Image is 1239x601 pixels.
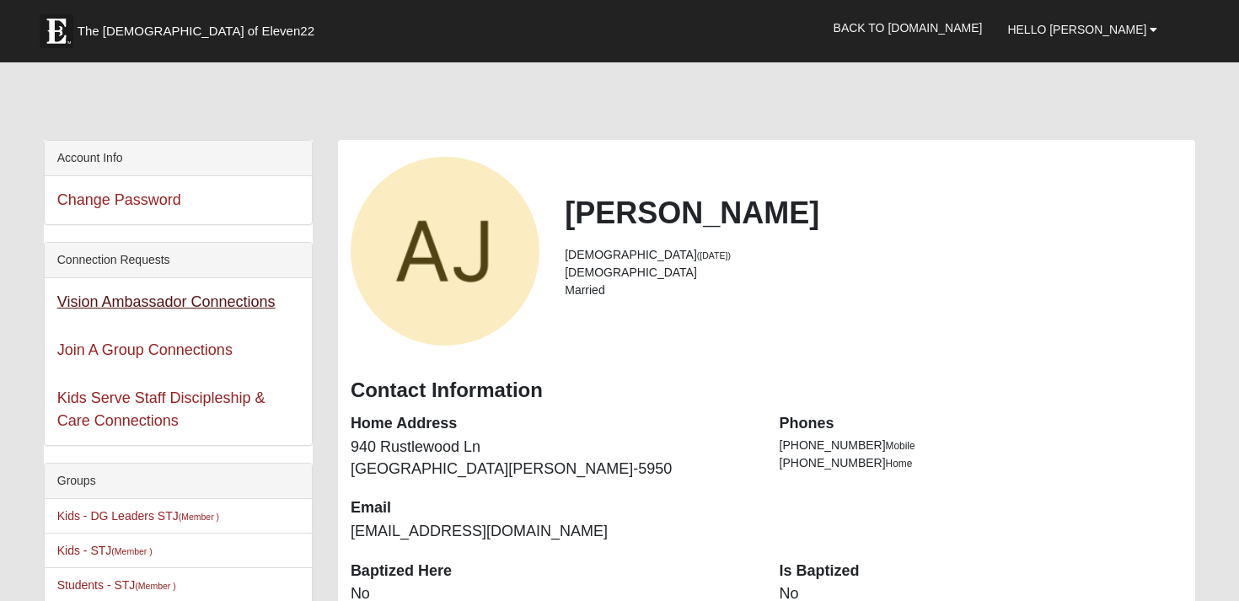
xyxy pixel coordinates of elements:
dt: Baptized Here [351,561,754,582]
dd: 940 Rustlewood Ln [GEOGRAPHIC_DATA][PERSON_NAME]-5950 [351,437,754,480]
a: Kids - DG Leaders STJ(Member ) [57,509,219,523]
li: Married [565,282,1183,299]
dt: Phones [780,413,1183,435]
a: Change Password [57,191,181,208]
a: Kids - STJ(Member ) [57,544,153,557]
dd: [EMAIL_ADDRESS][DOMAIN_NAME] [351,521,754,543]
dt: Email [351,497,754,519]
a: Kids Serve Staff Discipleship & Care Connections [57,389,265,429]
li: [DEMOGRAPHIC_DATA] [565,264,1183,282]
a: Join A Group Connections [57,341,233,358]
dt: Is Baptized [780,561,1183,582]
span: Hello [PERSON_NAME] [1007,23,1146,36]
img: Eleven22 logo [40,14,73,48]
div: Groups [45,464,312,499]
small: (Member ) [111,546,152,556]
small: ([DATE]) [697,250,731,260]
span: Home [886,458,913,470]
a: Hello [PERSON_NAME] [995,8,1170,51]
dt: Home Address [351,413,754,435]
a: Students - STJ(Member ) [57,578,176,592]
small: (Member ) [135,581,175,591]
h2: [PERSON_NAME] [565,195,1183,231]
li: [PHONE_NUMBER] [780,437,1183,454]
li: [PHONE_NUMBER] [780,454,1183,472]
div: Connection Requests [45,243,312,278]
span: The [DEMOGRAPHIC_DATA] of Eleven22 [78,23,314,40]
a: The [DEMOGRAPHIC_DATA] of Eleven22 [31,6,368,48]
div: Account Info [45,141,312,176]
a: View Fullsize Photo [351,157,539,346]
a: Back to [DOMAIN_NAME] [821,7,995,49]
span: Mobile [886,440,915,452]
a: Vision Ambassador Connections [57,293,276,310]
h3: Contact Information [351,378,1183,403]
li: [DEMOGRAPHIC_DATA] [565,246,1183,264]
small: (Member ) [179,512,219,522]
